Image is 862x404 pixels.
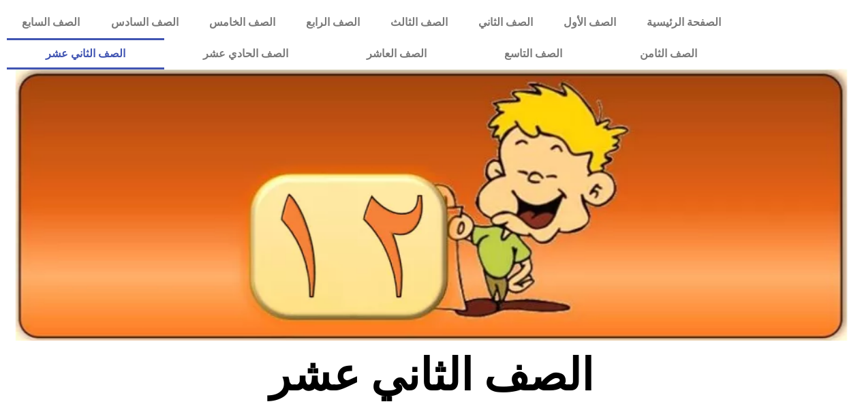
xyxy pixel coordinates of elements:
a: الصف الحادي عشر [164,38,327,69]
a: الصف الأول [548,7,631,38]
h2: الصف الثاني عشر [206,349,656,402]
a: الصف الثاني عشر [7,38,164,69]
a: الصف الثالث [375,7,463,38]
a: الصف الخامس [194,7,290,38]
a: الصف الثاني [463,7,548,38]
a: الصفحة الرئيسية [631,7,736,38]
a: الصف السابع [7,7,95,38]
a: الصف العاشر [328,38,465,69]
a: الصف الرابع [290,7,375,38]
a: الصف التاسع [465,38,601,69]
a: الصف السادس [95,7,194,38]
a: الصف الثامن [601,38,736,69]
